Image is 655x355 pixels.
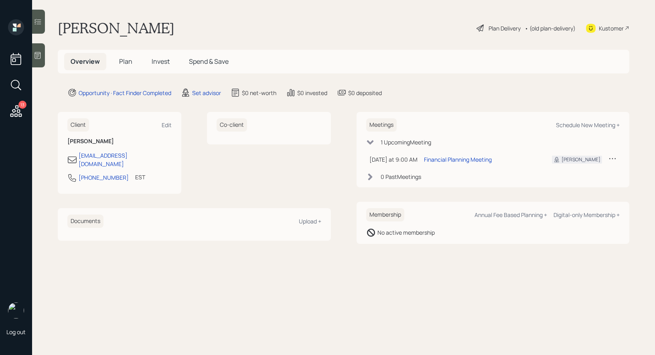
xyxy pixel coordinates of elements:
h1: [PERSON_NAME] [58,19,174,37]
span: Spend & Save [189,57,229,66]
div: $0 invested [297,89,327,97]
div: Set advisor [192,89,221,97]
div: No active membership [377,228,435,237]
div: Plan Delivery [489,24,521,32]
div: Opportunity · Fact Finder Completed [79,89,171,97]
div: [PERSON_NAME] [562,156,600,163]
div: Log out [6,328,26,336]
h6: Co-client [217,118,247,132]
div: EST [135,173,145,181]
img: treva-nostdahl-headshot.png [8,302,24,318]
div: Upload + [299,217,321,225]
div: Financial Planning Meeting [424,155,492,164]
div: 1 Upcoming Meeting [381,138,431,146]
div: [DATE] at 9:00 AM [369,155,418,164]
h6: Documents [67,215,103,228]
span: Plan [119,57,132,66]
h6: Meetings [366,118,397,132]
h6: Membership [366,208,404,221]
div: Digital-only Membership + [554,211,620,219]
div: Edit [162,121,172,129]
div: 0 Past Meeting s [381,172,421,181]
span: Invest [152,57,170,66]
div: $0 deposited [348,89,382,97]
div: Annual Fee Based Planning + [475,211,547,219]
div: $0 net-worth [242,89,276,97]
div: [EMAIL_ADDRESS][DOMAIN_NAME] [79,151,172,168]
h6: [PERSON_NAME] [67,138,172,145]
div: 13 [18,101,26,109]
h6: Client [67,118,89,132]
div: [PHONE_NUMBER] [79,173,129,182]
span: Overview [71,57,100,66]
div: Schedule New Meeting + [556,121,620,129]
div: • (old plan-delivery) [525,24,576,32]
div: Kustomer [599,24,624,32]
